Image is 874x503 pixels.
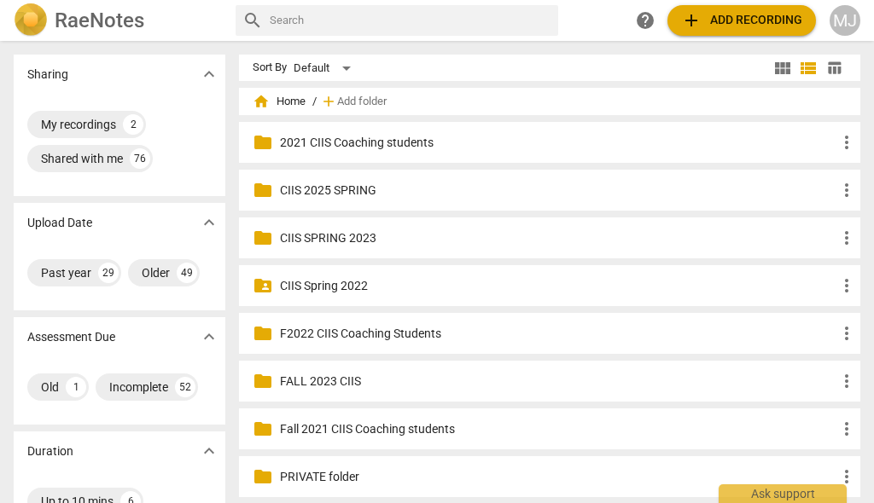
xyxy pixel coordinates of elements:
span: folder [253,419,273,439]
span: table_chart [826,60,842,76]
p: Fall 2021 CIIS Coaching students [280,420,836,438]
p: 2021 CIIS Coaching students [280,134,836,152]
span: expand_more [199,64,219,84]
span: Add folder [337,95,387,108]
img: Logo [14,3,48,38]
button: Show more [196,324,222,350]
span: folder_shared [253,275,273,296]
span: expand_more [199,441,219,461]
a: LogoRaeNotes [14,3,222,38]
div: Old [41,379,59,396]
div: Sort By [253,61,287,74]
span: expand_more [199,327,219,347]
button: Tile view [770,55,795,81]
span: / [312,95,317,108]
div: 2 [123,114,143,135]
div: 76 [130,148,150,169]
span: folder [253,371,273,391]
div: Ask support [719,484,847,503]
span: more_vert [836,419,857,439]
p: CIIS SPRING 2023 [280,229,836,247]
button: Show more [196,210,222,235]
span: expand_more [199,212,219,233]
span: add [320,93,337,110]
div: Older [142,264,170,281]
span: view_module [772,58,793,78]
span: Add recording [681,10,802,31]
button: Show more [196,61,222,87]
button: MJ [830,5,860,36]
span: folder [253,228,273,248]
div: Past year [41,264,91,281]
button: Upload [667,5,816,36]
h2: RaeNotes [55,9,144,32]
div: 49 [177,263,197,283]
span: more_vert [836,371,857,391]
div: 52 [175,377,195,397]
span: folder [253,466,273,487]
span: more_vert [836,228,857,248]
span: more_vert [836,132,857,153]
div: 1 [66,377,86,397]
p: Sharing [27,66,68,84]
p: FALL 2023 CIIS [280,373,836,390]
div: My recordings [41,116,116,133]
div: Default [294,55,357,82]
span: folder [253,180,273,200]
div: Incomplete [109,379,168,396]
p: CIIS Spring 2022 [280,277,836,295]
span: more_vert [836,275,857,296]
p: PRIVATE folder [280,468,836,486]
span: add [681,10,702,31]
span: view_list [798,58,819,78]
span: more_vert [836,180,857,200]
p: F2022 CIIS Coaching Students [280,325,836,343]
span: Home [253,93,306,110]
div: Shared with me [41,150,123,167]
input: Search [270,7,551,34]
p: Duration [27,442,73,460]
span: search [242,10,263,31]
span: folder [253,132,273,153]
p: Upload Date [27,214,92,232]
span: more_vert [836,466,857,487]
span: help [635,10,655,31]
div: 29 [98,263,119,283]
p: Assessment Due [27,328,115,346]
button: Show more [196,438,222,464]
span: home [253,93,270,110]
button: Table view [821,55,847,81]
span: folder [253,323,273,344]
span: more_vert [836,323,857,344]
a: Help [630,5,661,36]
p: CIIS 2025 SPRING [280,182,836,199]
button: List view [795,55,821,81]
